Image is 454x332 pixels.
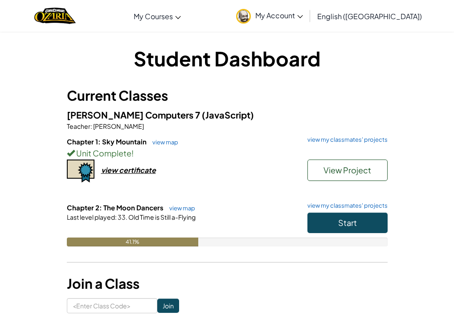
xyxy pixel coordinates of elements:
span: : [90,122,92,130]
span: Unit Complete [75,148,131,158]
a: view map [148,139,178,146]
img: avatar [236,9,251,24]
button: Start [307,213,388,233]
a: My Account [232,2,307,30]
a: view my classmates' projects [303,137,388,143]
span: Last level played [67,213,115,221]
span: [PERSON_NAME] [92,122,144,130]
button: View Project [307,160,388,181]
input: <Enter Class Code> [67,298,157,313]
h3: Current Classes [67,86,388,106]
h3: Join a Class [67,274,388,294]
a: Ozaria by CodeCombat logo [34,7,76,25]
img: Home [34,7,76,25]
span: : [115,213,117,221]
input: Join [157,299,179,313]
img: certificate-icon.png [67,160,94,183]
a: view map [165,205,195,212]
div: view certificate [101,165,156,175]
span: English ([GEOGRAPHIC_DATA]) [317,12,422,21]
a: My Courses [129,4,185,28]
span: [PERSON_NAME] Computers 7 [67,109,202,120]
span: Old Time is Still a-Flying [127,213,196,221]
a: English ([GEOGRAPHIC_DATA]) [313,4,426,28]
div: 41.1% [67,238,199,246]
span: Chapter 1: Sky Mountain [67,137,148,146]
h1: Student Dashboard [67,45,388,72]
span: My Account [255,11,303,20]
span: My Courses [134,12,173,21]
span: 33. [117,213,127,221]
span: Start [338,217,357,228]
span: Teacher [67,122,90,130]
span: (JavaScript) [202,109,254,120]
span: Chapter 2: The Moon Dancers [67,203,165,212]
span: ! [131,148,134,158]
a: view certificate [67,165,156,175]
span: View Project [323,165,371,175]
a: view my classmates' projects [303,203,388,209]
